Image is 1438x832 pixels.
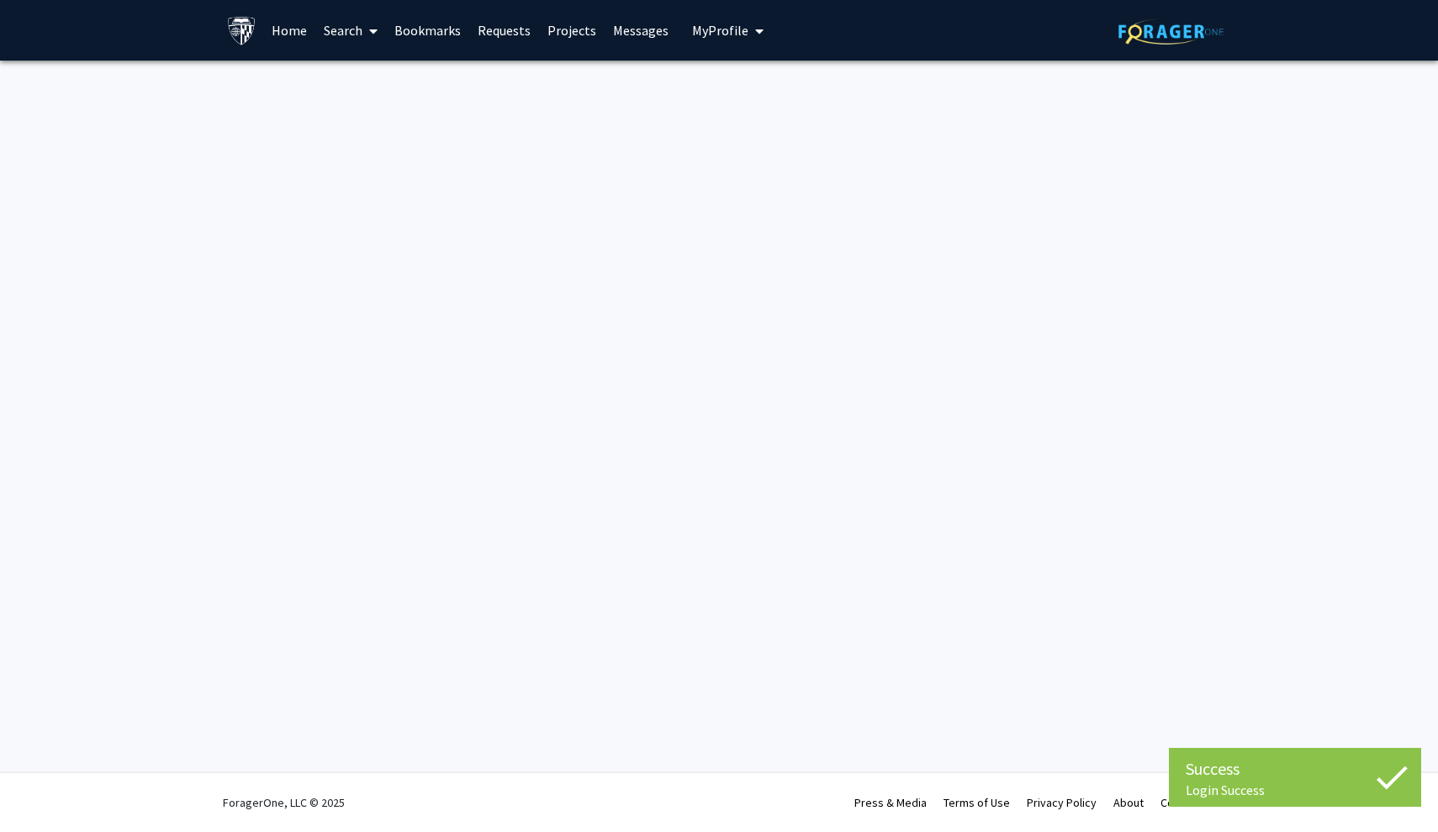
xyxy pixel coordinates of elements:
a: About [1113,795,1144,810]
a: Terms of Use [944,795,1010,810]
div: Login Success [1186,782,1404,798]
a: Contact Us [1160,795,1215,810]
a: Projects [539,1,605,60]
a: Bookmarks [386,1,469,60]
a: Press & Media [854,795,927,810]
div: ForagerOne, LLC © 2025 [223,773,345,832]
iframe: Chat [1367,756,1425,819]
a: Privacy Policy [1027,795,1097,810]
a: Search [315,1,386,60]
a: Messages [605,1,677,60]
a: Requests [469,1,539,60]
div: Success [1186,756,1404,782]
a: Home [263,1,315,60]
img: Johns Hopkins University Logo [227,16,256,45]
span: My Profile [692,22,748,39]
img: ForagerOne Logo [1118,19,1224,45]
